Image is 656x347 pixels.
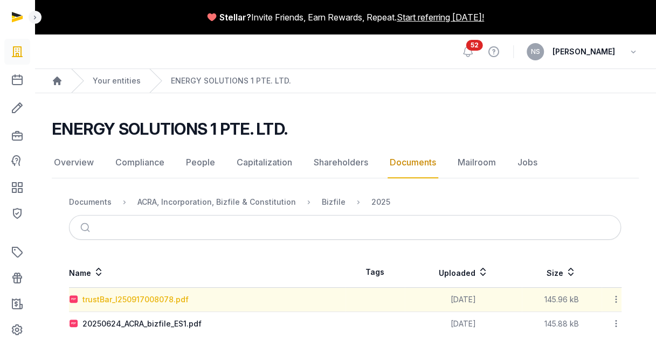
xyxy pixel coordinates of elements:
a: Overview [52,147,96,178]
a: ENERGY SOLUTIONS 1 PTE. LTD. [171,75,291,86]
td: 145.96 kB [522,288,602,312]
th: Size [522,257,602,288]
nav: Tabs [52,147,639,178]
h2: ENERGY SOLUTIONS 1 PTE. LTD. [52,119,287,138]
td: 145.88 kB [522,312,602,336]
a: Compliance [113,147,167,178]
th: Name [69,257,346,288]
nav: Breadcrumb [34,69,656,93]
a: Jobs [515,147,540,178]
span: Stellar? [219,11,251,24]
a: Capitalization [234,147,294,178]
div: trustBar_I250917008078.pdf [82,294,189,305]
div: Bizfile [322,197,346,207]
button: NS [527,43,544,60]
iframe: Chat Widget [602,295,656,347]
span: 52 [466,40,483,51]
img: pdf.svg [70,320,78,328]
div: Documents [69,197,112,207]
span: NS [531,48,540,55]
th: Tags [346,257,405,288]
a: Documents [388,147,438,178]
a: People [184,147,217,178]
img: pdf.svg [70,295,78,304]
div: 20250624_ACRA_bizfile_ES1.pdf [82,318,202,329]
a: Shareholders [312,147,370,178]
th: Uploaded [405,257,522,288]
nav: Breadcrumb [69,189,622,215]
a: Your entities [93,75,141,86]
a: Start referring [DATE]! [397,11,484,24]
span: [DATE] [451,295,476,304]
div: ACRA, Incorporation, Bizfile & Constitution [137,197,296,207]
button: Submit [74,216,99,239]
div: 2025 [371,197,390,207]
span: [DATE] [451,319,476,328]
span: [PERSON_NAME] [553,45,615,58]
a: Mailroom [455,147,498,178]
